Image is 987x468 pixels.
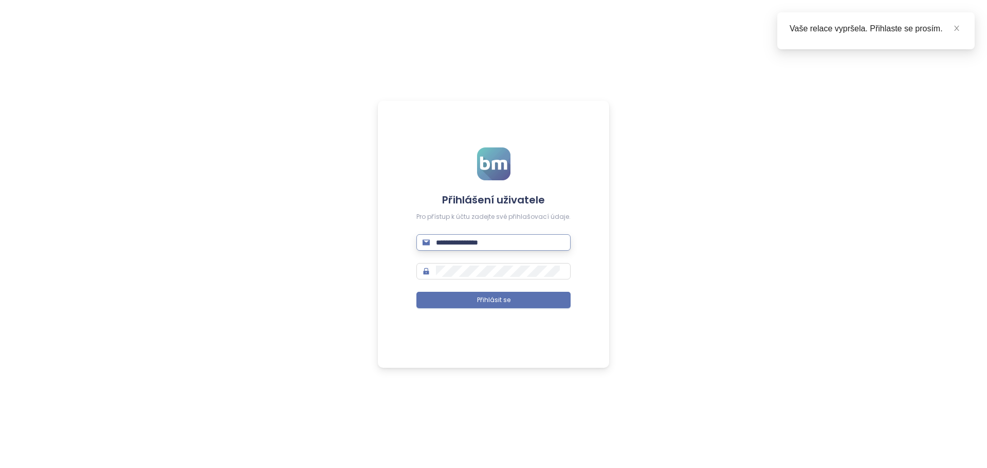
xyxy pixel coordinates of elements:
img: logo [477,147,510,180]
span: Přihlásit se [477,295,510,305]
div: Vaše relace vypršela. Přihlaste se prosím. [790,23,962,35]
span: lock [423,268,430,275]
span: mail [423,239,430,246]
div: Pro přístup k účtu zadejte své přihlašovací údaje. [416,212,571,222]
h4: Přihlášení uživatele [416,193,571,207]
span: close [953,25,960,32]
button: Přihlásit se [416,292,571,308]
